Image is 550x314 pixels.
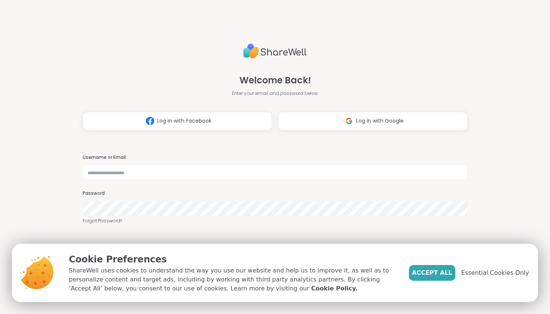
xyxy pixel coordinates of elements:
p: Cookie Preferences [69,253,397,266]
span: Log in with Google [356,117,404,125]
span: Log in with Facebook [157,117,211,125]
span: Essential Cookies Only [461,268,529,277]
a: Cookie Policy. [311,284,358,293]
img: ShareWell Logomark [342,114,356,128]
a: Forgot Password? [83,218,468,224]
h3: Username or Email [83,154,468,161]
img: ShareWell Logo [243,40,307,62]
span: Welcome Back! [239,74,311,87]
p: ShareWell uses cookies to understand the way you use our website and help us to improve it, as we... [69,266,397,293]
button: Log in with Google [278,112,468,130]
img: ShareWell Logomark [143,114,157,128]
span: Accept All [412,268,452,277]
button: Log in with Facebook [83,112,272,130]
button: Accept All [409,265,455,281]
span: Enter your email and password below [232,90,318,97]
h3: Password [83,190,468,197]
